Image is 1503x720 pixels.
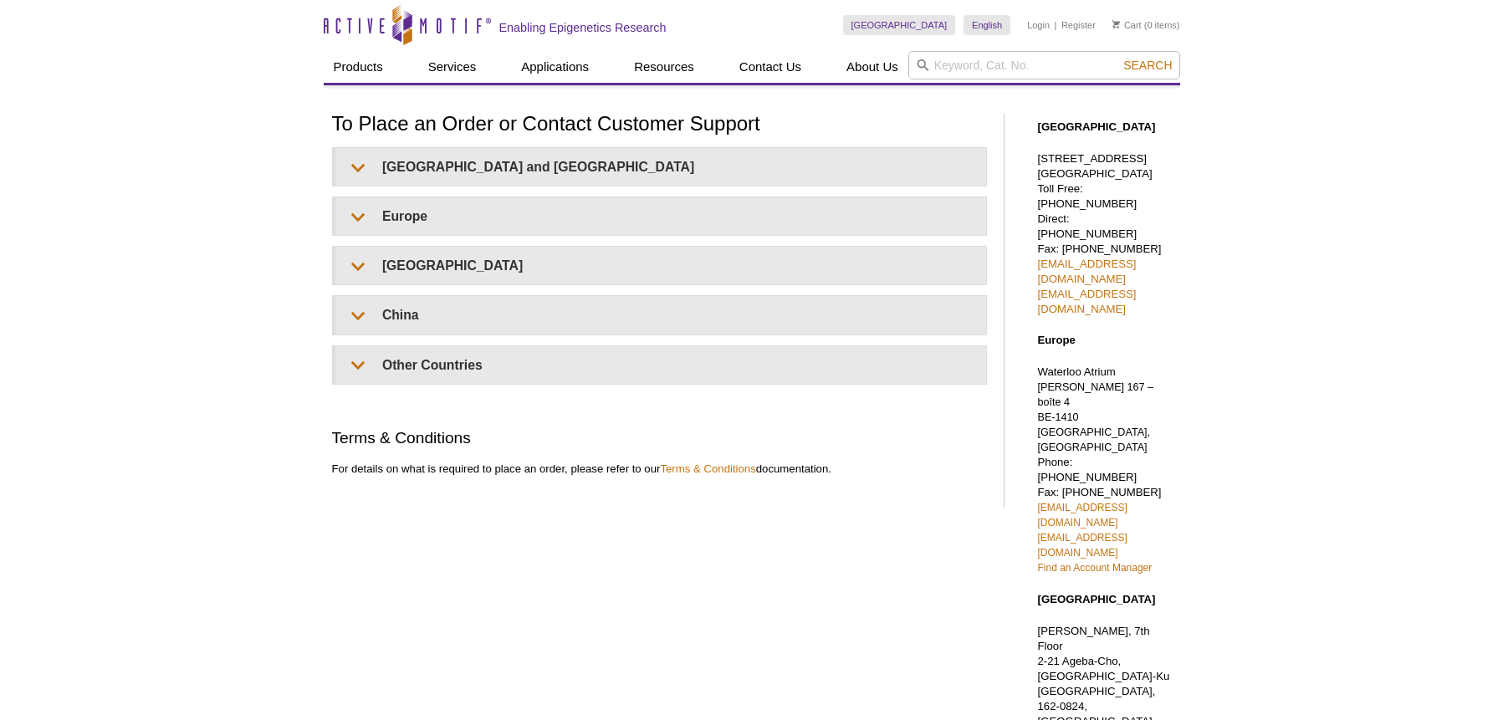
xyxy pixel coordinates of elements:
[624,51,704,83] a: Resources
[1038,334,1076,346] strong: Europe
[964,15,1010,35] a: English
[843,15,956,35] a: [GEOGRAPHIC_DATA]
[499,20,667,35] h2: Enabling Epigenetics Research
[729,51,811,83] a: Contact Us
[332,462,987,477] p: For details on what is required to place an order, please refer to our documentation.
[1038,593,1156,605] strong: [GEOGRAPHIC_DATA]
[332,426,987,449] h2: Terms & Conditions
[1061,19,1096,31] a: Register
[1112,20,1120,28] img: Your Cart
[335,247,986,284] summary: [GEOGRAPHIC_DATA]
[1118,58,1177,73] button: Search
[1038,151,1172,317] p: [STREET_ADDRESS] [GEOGRAPHIC_DATA] Toll Free: [PHONE_NUMBER] Direct: [PHONE_NUMBER] Fax: [PHONE_N...
[1123,59,1172,72] span: Search
[332,113,987,137] h1: To Place an Order or Contact Customer Support
[324,51,393,83] a: Products
[511,51,599,83] a: Applications
[1038,365,1172,575] p: Waterloo Atrium Phone: [PHONE_NUMBER] Fax: [PHONE_NUMBER]
[335,148,986,186] summary: [GEOGRAPHIC_DATA] and [GEOGRAPHIC_DATA]
[1038,562,1153,574] a: Find an Account Manager
[1112,19,1142,31] a: Cart
[1038,258,1137,285] a: [EMAIL_ADDRESS][DOMAIN_NAME]
[1038,532,1127,559] a: [EMAIL_ADDRESS][DOMAIN_NAME]
[1038,502,1127,529] a: [EMAIL_ADDRESS][DOMAIN_NAME]
[1027,19,1050,31] a: Login
[1038,288,1137,315] a: [EMAIL_ADDRESS][DOMAIN_NAME]
[335,197,986,235] summary: Europe
[836,51,908,83] a: About Us
[1038,381,1154,453] span: [PERSON_NAME] 167 – boîte 4 BE-1410 [GEOGRAPHIC_DATA], [GEOGRAPHIC_DATA]
[1055,15,1057,35] li: |
[418,51,487,83] a: Services
[660,462,755,475] a: Terms & Conditions
[1038,120,1156,133] strong: [GEOGRAPHIC_DATA]
[335,296,986,334] summary: China
[335,346,986,384] summary: Other Countries
[1112,15,1180,35] li: (0 items)
[908,51,1180,79] input: Keyword, Cat. No.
